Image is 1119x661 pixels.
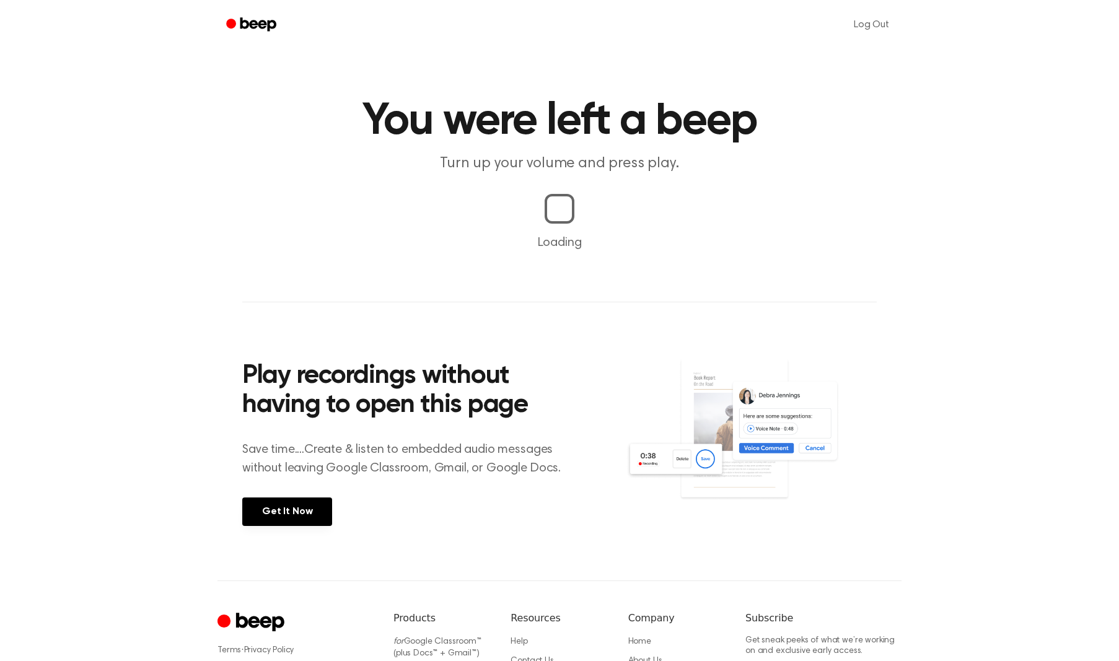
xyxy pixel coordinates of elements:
[217,644,374,657] div: ·
[511,611,608,626] h6: Resources
[628,637,651,646] a: Home
[217,611,287,635] a: Cruip
[15,234,1104,252] p: Loading
[393,637,481,659] a: forGoogle Classroom™ (plus Docs™ + Gmail™)
[242,362,576,421] h2: Play recordings without having to open this page
[393,637,404,646] i: for
[322,154,797,174] p: Turn up your volume and press play.
[628,611,726,626] h6: Company
[511,637,527,646] a: Help
[626,358,877,525] img: Voice Comments on Docs and Recording Widget
[217,646,241,655] a: Terms
[217,13,287,37] a: Beep
[745,611,902,626] h6: Subscribe
[242,440,576,478] p: Save time....Create & listen to embedded audio messages without leaving Google Classroom, Gmail, ...
[745,636,902,657] p: Get sneak peeks of what we’re working on and exclusive early access.
[242,497,332,526] a: Get It Now
[841,10,902,40] a: Log Out
[242,99,877,144] h1: You were left a beep
[244,646,294,655] a: Privacy Policy
[393,611,491,626] h6: Products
